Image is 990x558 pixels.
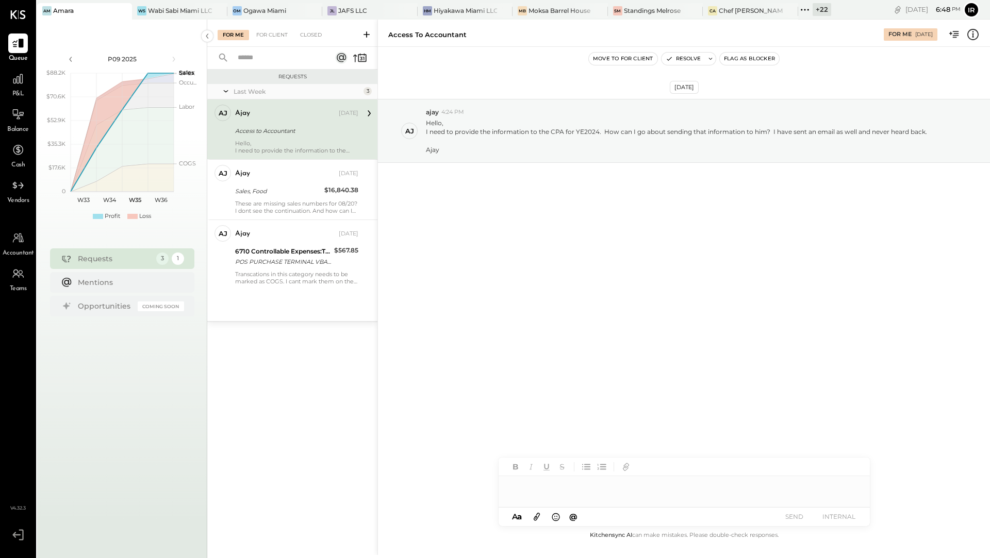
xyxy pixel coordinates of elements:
[662,53,705,65] button: Resolve
[139,212,151,221] div: Loss
[1,33,36,63] a: Queue
[148,6,211,15] div: Wabi Sabi Miami LLC
[426,119,927,154] p: Hello,
[46,93,65,100] text: $70.6K
[3,249,34,258] span: Accountant
[156,252,169,265] div: 3
[129,196,141,204] text: W35
[624,6,681,15] div: Standings Melrose
[219,229,227,239] div: aj
[179,160,196,167] text: COGS
[7,196,29,206] span: Vendors
[179,103,194,110] text: Labor
[670,81,699,94] div: [DATE]
[12,90,24,99] span: P&L
[235,126,355,136] div: Access to Accountant
[7,125,29,134] span: Balance
[426,108,439,116] span: ajay
[235,270,358,285] div: Transcations in this category needs to be marked as COGS. I cant mark them on the top level.
[619,460,633,474] button: Add URL
[334,245,358,256] div: $567.85
[235,246,331,257] div: 6710 Controllable Expenses:Travel, Meals, & Entertainment:Meals & Entertainment
[78,253,151,264] div: Requests
[339,170,358,178] div: [DATE]
[78,55,166,63] div: P09 2025
[388,30,467,40] div: Access to Accountant
[42,6,52,15] div: Am
[233,6,242,15] div: OM
[405,126,414,136] div: aj
[426,145,927,154] div: Ajay
[613,6,622,15] div: SM
[893,4,903,15] div: copy link
[708,6,717,15] div: CA
[47,140,65,147] text: $35.3K
[338,6,367,15] div: JAFS LLC
[218,30,249,40] div: For Me
[53,6,74,15] div: Amara
[324,185,358,195] div: $16,840.38
[774,510,815,523] button: SEND
[813,3,831,16] div: + 22
[48,164,65,171] text: $17.6K
[517,512,522,521] span: a
[243,6,286,15] div: Ogawa Miami
[47,116,65,124] text: $52.9K
[566,510,581,523] button: @
[235,140,358,154] div: Hello,
[518,6,527,15] div: MB
[219,108,227,118] div: aj
[720,53,779,65] button: Flag as Blocker
[212,73,372,80] div: Requests
[234,87,361,96] div: Last Week
[179,70,195,77] text: OPEX
[1,140,36,170] a: Cash
[235,229,250,239] div: ajay
[235,186,321,196] div: Sales, Food
[235,147,358,154] div: I need to provide the information to the CPA for YE2024. How can I go about sending that informat...
[11,161,25,170] span: Cash
[339,230,358,238] div: [DATE]
[9,54,28,63] span: Queue
[888,30,912,39] div: For Me
[364,87,372,95] div: 3
[103,196,116,204] text: W34
[555,460,569,474] button: Strikethrough
[524,460,538,474] button: Italic
[589,53,657,65] button: Move to for client
[719,6,782,15] div: Chef [PERSON_NAME]'s Vineyard Restaurant
[62,188,65,195] text: 0
[172,252,184,265] div: 1
[509,460,522,474] button: Bold
[235,108,250,119] div: ajay
[235,200,358,214] div: These are missing sales numbers for 08/20? I dont see the continuation. And how can I know that a...
[235,257,331,267] div: POS PURCHASE TERMINAL VBASE 2 TST* BAVEL LOS
[905,5,961,14] div: [DATE]
[540,460,553,474] button: Underline
[1,176,36,206] a: Vendors
[179,69,194,76] text: Sales
[1,105,36,134] a: Balance
[595,460,608,474] button: Ordered List
[580,460,593,474] button: Unordered List
[327,6,337,15] div: JL
[179,79,196,86] text: Occu...
[154,196,167,204] text: W36
[235,168,250,179] div: ajay
[138,301,184,311] div: Coming Soon
[1,228,36,258] a: Accountant
[1,69,36,99] a: P&L
[137,6,146,15] div: WS
[339,109,358,117] div: [DATE]
[46,69,65,76] text: $88.2K
[251,30,293,40] div: For Client
[77,196,90,204] text: W33
[423,6,432,15] div: HM
[1,264,36,294] a: Teams
[78,277,179,288] div: Mentions
[818,510,860,523] button: INTERNAL
[915,31,933,38] div: [DATE]
[569,512,577,521] span: @
[963,2,980,18] button: Ir
[78,301,133,311] div: Opportunities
